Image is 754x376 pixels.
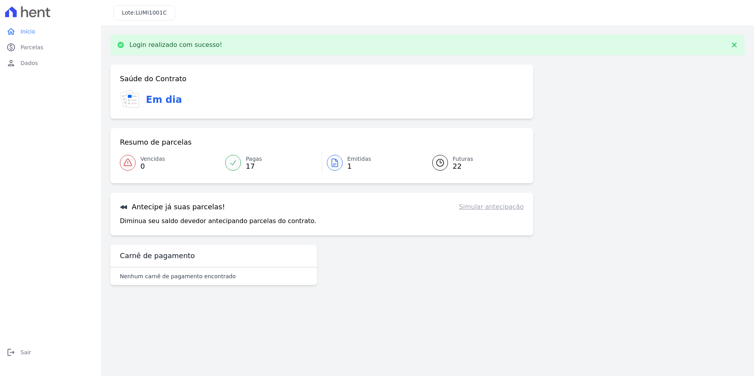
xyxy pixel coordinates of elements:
[220,152,321,174] a: Pagas 17
[3,55,98,71] a: personDados
[347,155,371,163] span: Emitidas
[3,344,98,360] a: logoutSair
[459,202,524,212] a: Simular antecipação
[322,152,423,174] a: Emitidas 1
[140,155,165,163] span: Vencidas
[21,59,38,67] span: Dados
[120,251,195,261] h3: Carnê de pagamento
[120,272,236,280] p: Nenhum carnê de pagamento encontrado
[140,163,165,169] span: 0
[120,152,220,174] a: Vencidas 0
[6,58,16,68] i: person
[120,216,316,226] p: Diminua seu saldo devedor antecipando parcelas do contrato.
[6,348,16,357] i: logout
[246,163,262,169] span: 17
[453,155,473,163] span: Futuras
[3,24,98,39] a: homeInício
[6,43,16,52] i: paid
[246,155,262,163] span: Pagas
[120,138,192,147] h3: Resumo de parcelas
[21,28,35,35] span: Início
[21,348,31,356] span: Sair
[423,152,524,174] a: Futuras 22
[21,43,43,51] span: Parcelas
[136,9,167,16] span: LUMI1001C
[453,163,473,169] span: 22
[347,163,371,169] span: 1
[3,39,98,55] a: paidParcelas
[122,9,167,17] h3: Lote:
[120,202,225,212] h3: Antecipe já suas parcelas!
[129,41,222,49] p: Login realizado com sucesso!
[146,93,182,107] h3: Em dia
[120,74,187,84] h3: Saúde do Contrato
[6,27,16,36] i: home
